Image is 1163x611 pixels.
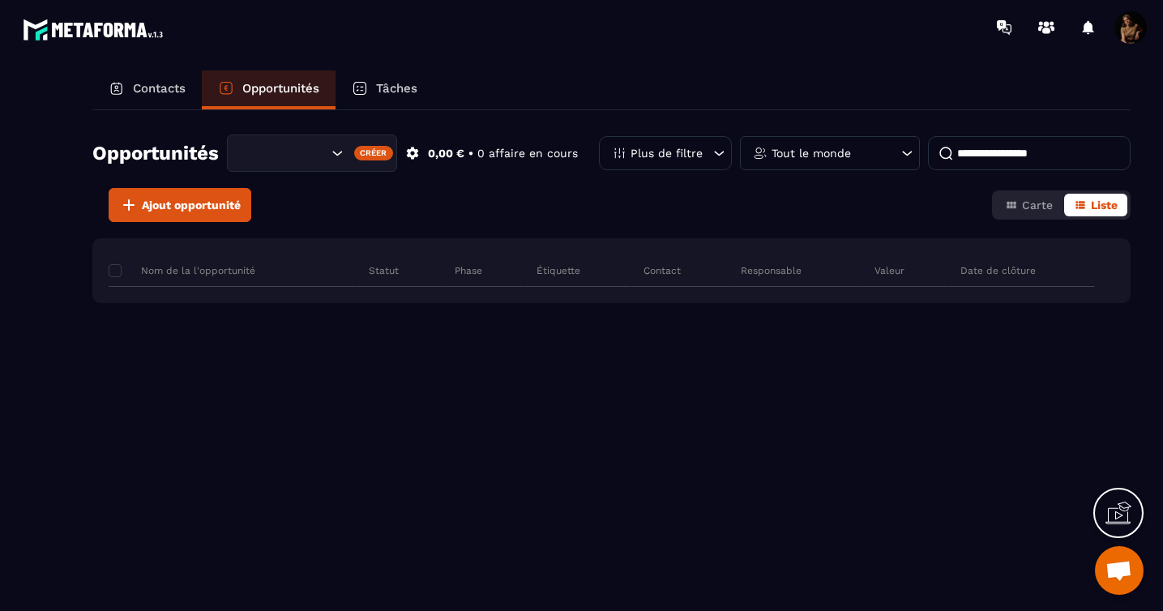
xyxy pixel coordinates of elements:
[336,70,434,109] a: Tâches
[455,264,482,277] p: Phase
[741,264,802,277] p: Responsable
[874,264,904,277] p: Valeur
[242,144,327,162] input: Search for option
[960,264,1036,277] p: Date de clôture
[109,188,251,222] button: Ajout opportunité
[772,147,851,159] p: Tout le monde
[227,135,397,172] div: Search for option
[995,194,1063,216] button: Carte
[142,197,241,213] span: Ajout opportunité
[428,146,464,161] p: 0,00 €
[1095,546,1144,595] div: Ouvrir le chat
[109,264,255,277] p: Nom de la l'opportunité
[643,264,681,277] p: Contact
[369,264,399,277] p: Statut
[242,81,319,96] p: Opportunités
[468,146,473,161] p: •
[477,146,578,161] p: 0 affaire en cours
[1064,194,1127,216] button: Liste
[92,137,219,169] h2: Opportunités
[354,146,394,160] div: Créer
[1022,199,1053,211] span: Carte
[1091,199,1118,211] span: Liste
[23,15,169,45] img: logo
[92,70,202,109] a: Contacts
[202,70,336,109] a: Opportunités
[631,147,703,159] p: Plus de filtre
[133,81,186,96] p: Contacts
[537,264,580,277] p: Étiquette
[376,81,417,96] p: Tâches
